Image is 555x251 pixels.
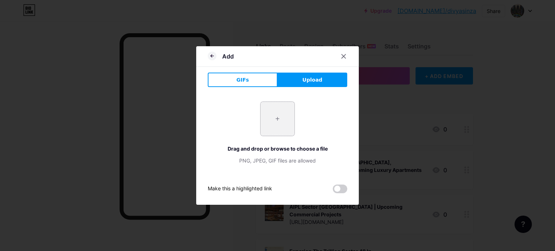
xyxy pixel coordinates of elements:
span: GIFs [236,76,249,84]
div: PNG, JPEG, GIF files are allowed [208,157,347,164]
div: Add [222,52,234,61]
button: Upload [277,73,347,87]
div: Make this a highlighted link [208,185,272,193]
span: Upload [302,76,322,84]
button: GIFs [208,73,277,87]
div: Drag and drop or browse to choose a file [208,145,347,152]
